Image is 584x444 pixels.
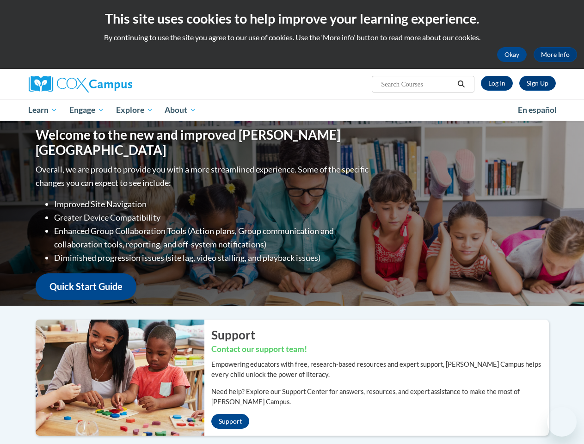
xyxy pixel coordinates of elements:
p: Need help? Explore our Support Center for answers, resources, and expert assistance to make the m... [211,387,549,407]
li: Greater Device Compatibility [54,211,371,224]
input: Search Courses [380,79,454,90]
a: Register [519,76,556,91]
p: Overall, we are proud to provide you with a more streamlined experience. Some of the specific cha... [36,163,371,190]
span: Explore [116,105,153,116]
h2: This site uses cookies to help improve your learning experience. [7,9,577,28]
button: Search [454,79,468,90]
li: Enhanced Group Collaboration Tools (Action plans, Group communication and collaboration tools, re... [54,224,371,251]
span: About [165,105,196,116]
a: Engage [63,99,110,121]
span: Engage [69,105,104,116]
a: Learn [23,99,64,121]
h1: Welcome to the new and improved [PERSON_NAME][GEOGRAPHIC_DATA] [36,127,371,158]
a: En español [512,100,563,120]
a: More Info [534,47,577,62]
a: About [159,99,202,121]
img: Cox Campus [29,76,132,92]
span: En español [518,105,557,115]
img: ... [29,320,204,435]
h2: Support [211,327,549,343]
a: Cox Campus [29,76,195,92]
h3: Contact our support team! [211,344,549,355]
li: Improved Site Navigation [54,197,371,211]
a: Log In [481,76,513,91]
a: Explore [110,99,159,121]
p: Empowering educators with free, research-based resources and expert support, [PERSON_NAME] Campus... [211,359,549,380]
div: Main menu [22,99,563,121]
a: Quick Start Guide [36,273,136,300]
li: Diminished progression issues (site lag, video stalling, and playback issues) [54,251,371,265]
p: By continuing to use the site you agree to our use of cookies. Use the ‘More info’ button to read... [7,32,577,43]
button: Okay [497,47,527,62]
span: Learn [28,105,57,116]
a: Support [211,414,249,429]
iframe: Button to launch messaging window [547,407,577,437]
